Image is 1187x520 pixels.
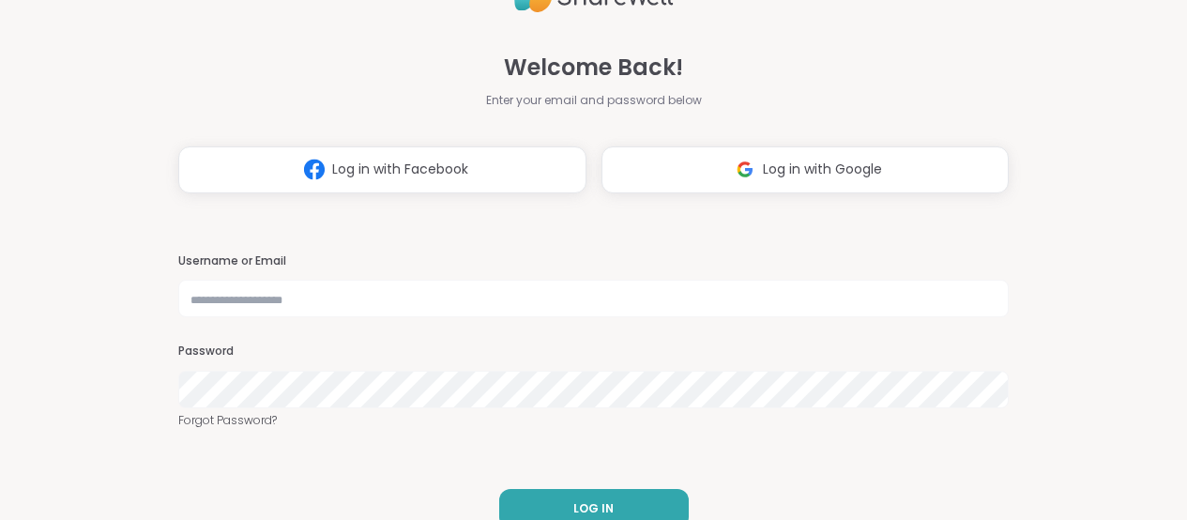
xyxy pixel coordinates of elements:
[178,344,1010,359] h3: Password
[601,146,1010,193] button: Log in with Google
[727,152,763,187] img: ShareWell Logomark
[178,412,1010,429] a: Forgot Password?
[573,500,614,517] span: LOG IN
[504,51,683,84] span: Welcome Back!
[486,92,702,109] span: Enter your email and password below
[763,160,882,179] span: Log in with Google
[332,160,468,179] span: Log in with Facebook
[297,152,332,187] img: ShareWell Logomark
[178,146,586,193] button: Log in with Facebook
[178,253,1010,269] h3: Username or Email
